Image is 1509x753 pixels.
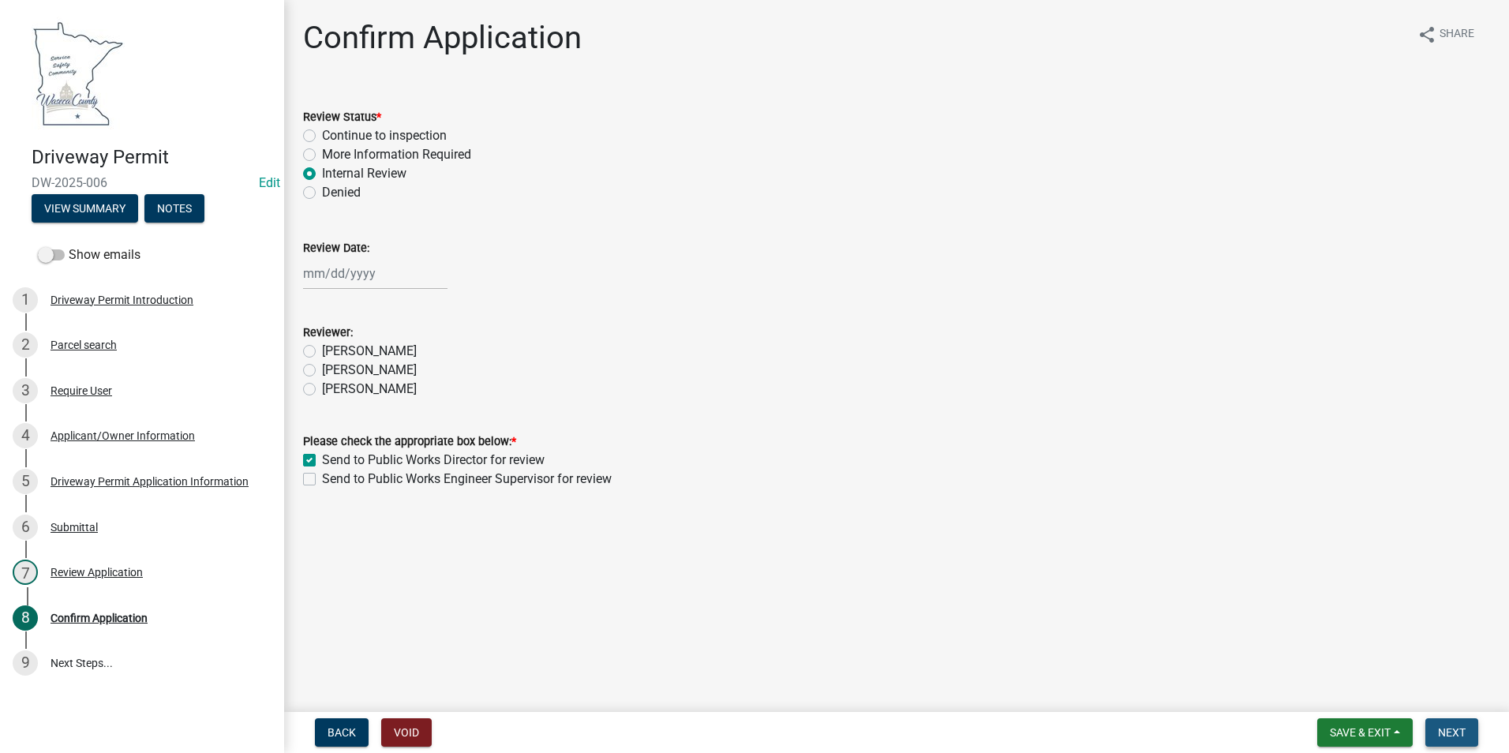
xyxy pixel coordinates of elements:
label: Please check the appropriate box below: [303,436,516,448]
h1: Confirm Application [303,19,582,57]
label: More Information Required [322,145,471,164]
a: Edit [259,175,280,190]
div: Driveway Permit Introduction [51,294,193,305]
label: Denied [322,183,361,202]
label: Review Date: [303,243,369,254]
div: Parcel search [51,339,117,350]
div: 5 [13,469,38,494]
span: Save & Exit [1330,726,1391,739]
button: Back [315,718,369,747]
div: Review Application [51,567,143,578]
label: Show emails [38,245,140,264]
h4: Driveway Permit [32,146,271,169]
div: 1 [13,287,38,313]
label: Internal Review [322,164,406,183]
i: share [1417,25,1436,44]
div: 9 [13,650,38,676]
button: Notes [144,194,204,223]
input: mm/dd/yyyy [303,257,447,290]
span: Back [328,726,356,739]
div: 7 [13,560,38,585]
img: Waseca County, Minnesota [32,17,125,129]
button: Next [1425,718,1478,747]
label: Continue to inspection [322,126,447,145]
div: Driveway Permit Application Information [51,476,249,487]
label: [PERSON_NAME] [322,342,417,361]
div: Applicant/Owner Information [51,430,195,441]
button: Void [381,718,432,747]
div: 6 [13,515,38,540]
wm-modal-confirm: Summary [32,203,138,215]
button: View Summary [32,194,138,223]
span: Next [1438,726,1466,739]
button: Save & Exit [1317,718,1413,747]
label: [PERSON_NAME] [322,361,417,380]
wm-modal-confirm: Edit Application Number [259,175,280,190]
button: shareShare [1405,19,1487,50]
div: 3 [13,378,38,403]
div: 4 [13,423,38,448]
div: 2 [13,332,38,358]
label: Reviewer: [303,328,353,339]
div: Confirm Application [51,613,148,624]
wm-modal-confirm: Notes [144,203,204,215]
div: Submittal [51,522,98,533]
div: 8 [13,605,38,631]
span: DW-2025-006 [32,175,253,190]
div: Require User [51,385,112,396]
label: Send to Public Works Director for review [322,451,545,470]
label: [PERSON_NAME] [322,380,417,399]
label: Send to Public Works Engineer Supervisor for review [322,470,612,489]
span: Share [1440,25,1474,44]
label: Review Status [303,112,381,123]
